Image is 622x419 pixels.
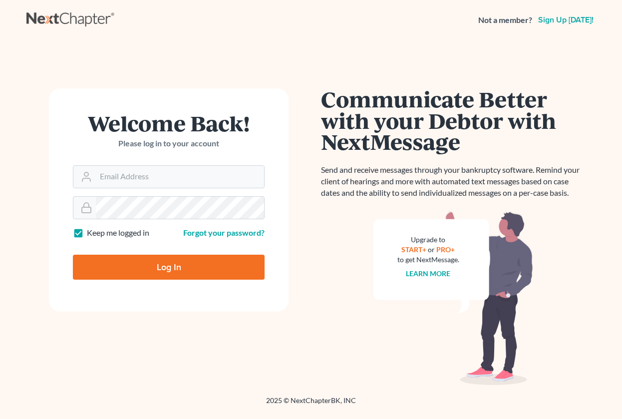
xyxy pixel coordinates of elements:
[87,227,149,239] label: Keep me logged in
[437,245,455,254] a: PRO+
[536,16,596,24] a: Sign up [DATE]!
[73,112,265,134] h1: Welcome Back!
[26,396,596,414] div: 2025 © NextChapterBK, INC
[397,255,459,265] div: to get NextMessage.
[73,138,265,149] p: Please log in to your account
[96,166,264,188] input: Email Address
[183,228,265,237] a: Forgot your password?
[321,164,586,199] p: Send and receive messages through your bankruptcy software. Remind your client of hearings and mo...
[428,245,435,254] span: or
[373,211,533,386] img: nextmessage_bg-59042aed3d76b12b5cd301f8e5b87938c9018125f34e5fa2b7a6b67550977c72.svg
[406,269,451,278] a: Learn more
[73,255,265,280] input: Log In
[397,235,459,245] div: Upgrade to
[478,14,532,26] strong: Not a member?
[402,245,427,254] a: START+
[321,88,586,152] h1: Communicate Better with your Debtor with NextMessage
